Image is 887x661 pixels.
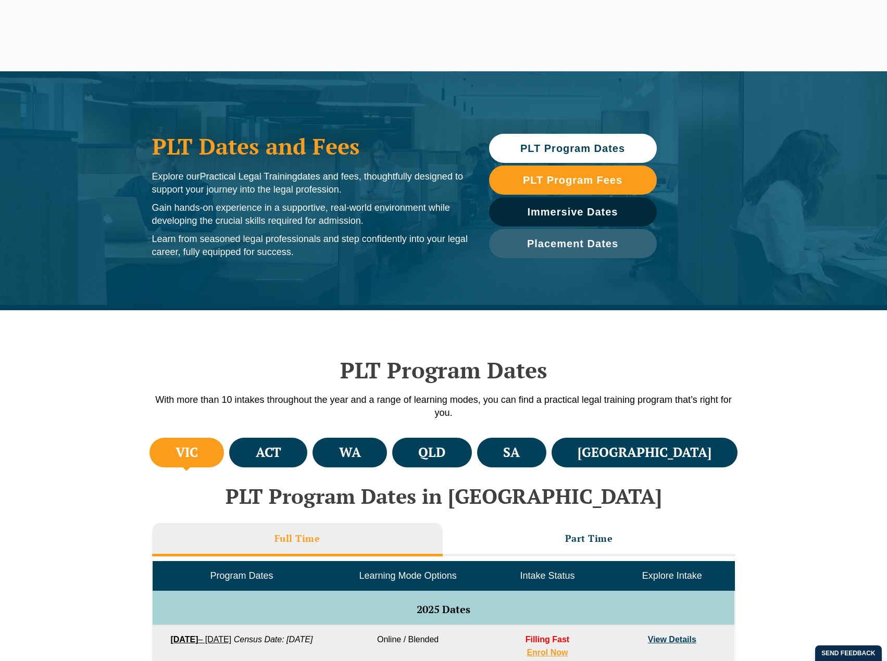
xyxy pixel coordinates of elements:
[152,233,468,259] p: Learn from seasoned legal professionals and step confidently into your legal career, fully equipp...
[520,143,625,154] span: PLT Program Dates
[210,570,273,581] span: Program Dates
[528,207,618,217] span: Immersive Dates
[489,134,657,163] a: PLT Program Dates
[234,635,313,644] em: Census Date: [DATE]
[527,648,568,657] a: Enrol Now
[565,532,613,544] h3: Part Time
[170,635,231,644] a: [DATE]– [DATE]
[152,133,468,159] h1: PLT Dates and Fees
[339,444,361,461] h4: WA
[176,444,198,461] h4: VIC
[418,444,445,461] h4: QLD
[170,635,198,644] strong: [DATE]
[578,444,711,461] h4: [GEOGRAPHIC_DATA]
[200,171,297,182] span: Practical Legal Training
[526,635,569,644] span: Filling Fast
[152,201,468,227] p: Gain hands-on experience in a supportive, real-world environment while developing the crucial ski...
[523,175,622,185] span: PLT Program Fees
[642,570,702,581] span: Explore Intake
[274,532,320,544] h3: Full Time
[147,393,741,420] p: With more than 10 intakes throughout the year and a range of learning modes, you can find a pract...
[503,444,520,461] h4: SA
[648,635,696,644] a: View Details
[520,570,574,581] span: Intake Status
[152,170,468,196] p: Explore our dates and fees, thoughtfully designed to support your journey into the legal profession.
[489,229,657,258] a: Placement Dates
[489,166,657,195] a: PLT Program Fees
[256,444,281,461] h4: ACT
[147,357,741,383] h2: PLT Program Dates
[527,238,618,249] span: Placement Dates
[417,602,470,616] span: 2025 Dates
[359,570,457,581] span: Learning Mode Options
[147,485,741,507] h2: PLT Program Dates in [GEOGRAPHIC_DATA]
[489,197,657,226] a: Immersive Dates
